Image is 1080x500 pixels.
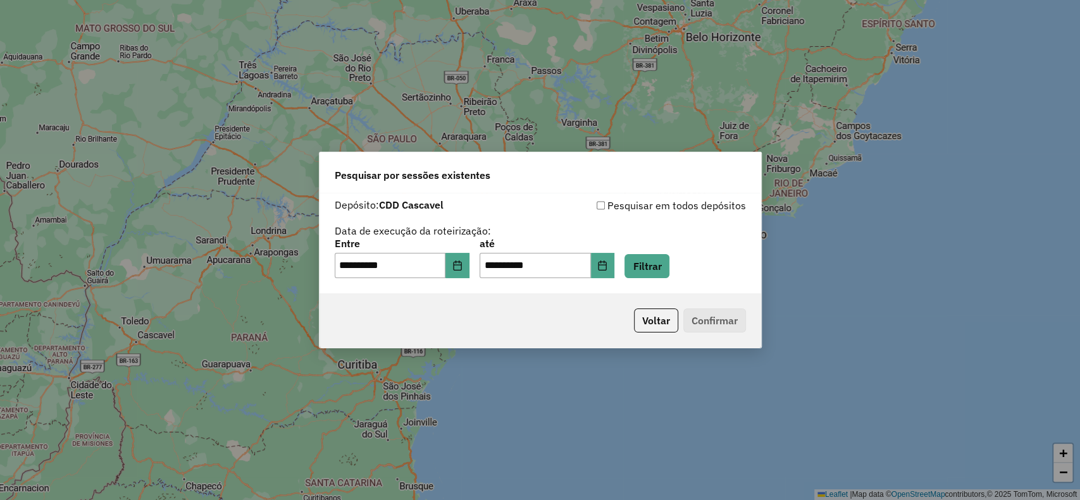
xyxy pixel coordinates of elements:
label: Depósito: [335,197,444,212]
span: Pesquisar por sessões existentes [335,168,490,183]
label: Entre [335,236,469,251]
strong: CDD Cascavel [379,198,444,211]
label: até [480,236,614,251]
button: Choose Date [445,253,469,278]
label: Data de execução da roteirização: [335,223,491,238]
div: Pesquisar em todos depósitos [540,198,746,213]
button: Voltar [634,308,678,332]
button: Choose Date [591,253,615,278]
button: Filtrar [624,254,669,278]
